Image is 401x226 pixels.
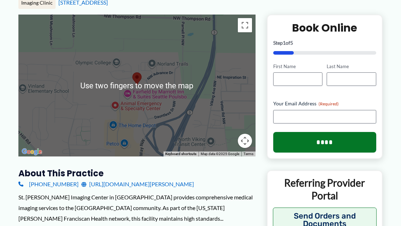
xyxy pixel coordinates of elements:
[244,152,253,156] a: Terms (opens in new tab)
[273,100,376,107] label: Your Email Address
[20,147,44,156] a: Open this area in Google Maps (opens a new window)
[20,147,44,156] img: Google
[81,179,194,189] a: [URL][DOMAIN_NAME][PERSON_NAME]
[283,40,286,46] span: 1
[273,63,322,70] label: First Name
[273,176,377,202] p: Referring Provider Portal
[319,101,339,106] span: (Required)
[18,168,256,179] h3: About this practice
[290,40,293,46] span: 5
[201,152,239,156] span: Map data ©2025 Google
[238,134,252,148] button: Map camera controls
[165,151,196,156] button: Keyboard shortcuts
[18,179,79,189] a: [PHONE_NUMBER]
[238,18,252,32] button: Toggle fullscreen view
[327,63,376,70] label: Last Name
[273,40,376,45] p: Step of
[18,192,256,224] div: St. [PERSON_NAME] Imaging Center in [GEOGRAPHIC_DATA] provides comprehensive medical imaging serv...
[273,21,376,35] h2: Book Online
